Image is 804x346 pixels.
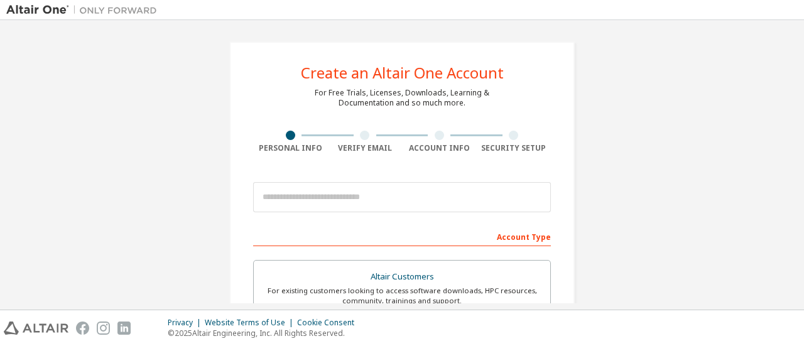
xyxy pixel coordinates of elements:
div: Altair Customers [261,268,543,286]
div: Account Info [402,143,477,153]
p: © 2025 Altair Engineering, Inc. All Rights Reserved. [168,328,362,338]
div: Create an Altair One Account [301,65,504,80]
img: linkedin.svg [117,322,131,335]
img: Altair One [6,4,163,16]
div: Privacy [168,318,205,328]
div: Website Terms of Use [205,318,297,328]
div: Personal Info [253,143,328,153]
div: Verify Email [328,143,403,153]
img: facebook.svg [76,322,89,335]
div: For Free Trials, Licenses, Downloads, Learning & Documentation and so much more. [315,88,489,108]
div: Security Setup [477,143,551,153]
div: Account Type [253,226,551,246]
div: Cookie Consent [297,318,362,328]
img: instagram.svg [97,322,110,335]
img: altair_logo.svg [4,322,68,335]
div: For existing customers looking to access software downloads, HPC resources, community, trainings ... [261,286,543,306]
